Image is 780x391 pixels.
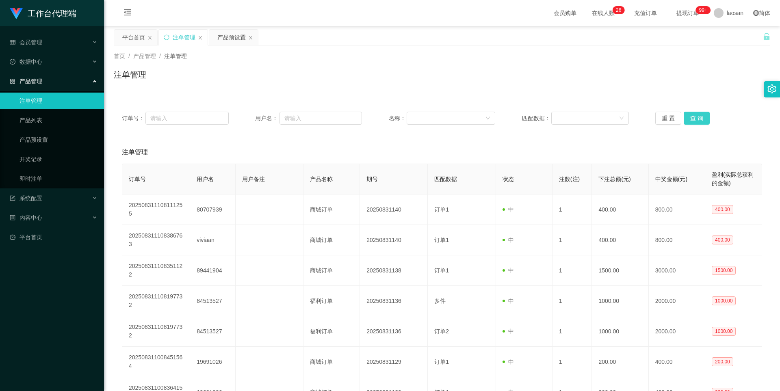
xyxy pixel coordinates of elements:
span: / [159,53,161,59]
span: 状态 [503,176,514,182]
a: 产品预设置 [19,132,97,148]
sup: 1023 [696,6,711,14]
td: 2000.00 [649,316,705,347]
sup: 26 [613,6,624,14]
span: 产品管理 [133,53,156,59]
a: 即时注单 [19,171,97,187]
span: 充值订单 [630,10,661,16]
i: 图标: close [248,35,253,40]
span: 匹配数据 [434,176,457,182]
span: 匹配数据： [522,114,551,123]
span: 注单管理 [122,147,148,157]
td: 1 [552,316,592,347]
td: 1 [552,225,592,255]
td: 84513527 [190,316,235,347]
td: 20250831129 [360,347,428,377]
td: 1000.00 [592,286,648,316]
span: 中 [503,267,514,274]
td: 80707939 [190,194,235,225]
span: 400.00 [712,205,733,214]
td: 800.00 [649,194,705,225]
span: 下注总额(元) [598,176,630,182]
td: 1 [552,194,592,225]
td: 2000.00 [649,286,705,316]
span: 中 [503,237,514,243]
div: 产品预设置 [217,30,246,45]
td: 89441904 [190,255,235,286]
td: 商城订单 [303,194,360,225]
span: 订单1 [434,237,449,243]
span: 数据中心 [10,58,42,65]
i: 图标: global [753,10,759,16]
a: 产品列表 [19,112,97,128]
button: 查 询 [684,112,710,125]
a: 注单管理 [19,93,97,109]
span: / [128,53,130,59]
span: 期号 [366,176,378,182]
span: 在线人数 [588,10,619,16]
h1: 注单管理 [114,69,146,81]
i: 图标: close [147,35,152,40]
span: 1000.00 [712,327,736,336]
i: 图标: setting [767,84,776,93]
span: 系统配置 [10,195,42,201]
td: 1 [552,286,592,316]
td: 20250831140 [360,194,428,225]
td: 400.00 [649,347,705,377]
td: viviaan [190,225,235,255]
span: 产品名称 [310,176,333,182]
a: 工作台代理端 [10,10,76,16]
span: 用户名 [197,176,214,182]
td: 1 [552,255,592,286]
td: 福利订单 [303,286,360,316]
i: 图标: profile [10,215,15,220]
td: 202508311108197732 [122,286,190,316]
td: 202508311108351122 [122,255,190,286]
td: 20250831138 [360,255,428,286]
button: 重 置 [655,112,681,125]
td: 202508311108111255 [122,194,190,225]
span: 提现订单 [672,10,703,16]
span: 中 [503,328,514,335]
span: 中 [503,206,514,213]
span: 订单1 [434,206,449,213]
span: 中 [503,359,514,365]
td: 400.00 [592,194,648,225]
span: 订单号 [129,176,146,182]
span: 订单1 [434,267,449,274]
i: 图标: table [10,39,15,45]
span: 订单1 [434,359,449,365]
td: 200.00 [592,347,648,377]
a: 图标: dashboard平台首页 [10,229,97,245]
td: 400.00 [592,225,648,255]
i: 图标: appstore-o [10,78,15,84]
input: 请输入 [145,112,228,125]
span: 订单号： [122,114,145,123]
p: 2 [616,6,619,14]
td: 20250831140 [360,225,428,255]
td: 84513527 [190,286,235,316]
td: 202508311108197732 [122,316,190,347]
span: 注单管理 [164,53,187,59]
td: 1 [552,347,592,377]
i: 图标: form [10,195,15,201]
td: 1000.00 [592,316,648,347]
span: 内容中心 [10,214,42,221]
span: 400.00 [712,235,733,244]
span: 订单2 [434,328,449,335]
i: 图标: close [198,35,203,40]
h1: 工作台代理端 [28,0,76,26]
p: 6 [619,6,622,14]
span: 用户名： [255,114,279,123]
i: 图标: menu-fold [114,0,141,26]
i: 图标: down [619,116,624,121]
span: 盈利(实际总获利的金额) [712,171,754,186]
span: 1500.00 [712,266,736,275]
img: logo.9652507e.png [10,8,23,19]
td: 202508311108386763 [122,225,190,255]
td: 商城订单 [303,225,360,255]
div: 平台首页 [122,30,145,45]
td: 20250831136 [360,316,428,347]
td: 20250831136 [360,286,428,316]
td: 202508311008451564 [122,347,190,377]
